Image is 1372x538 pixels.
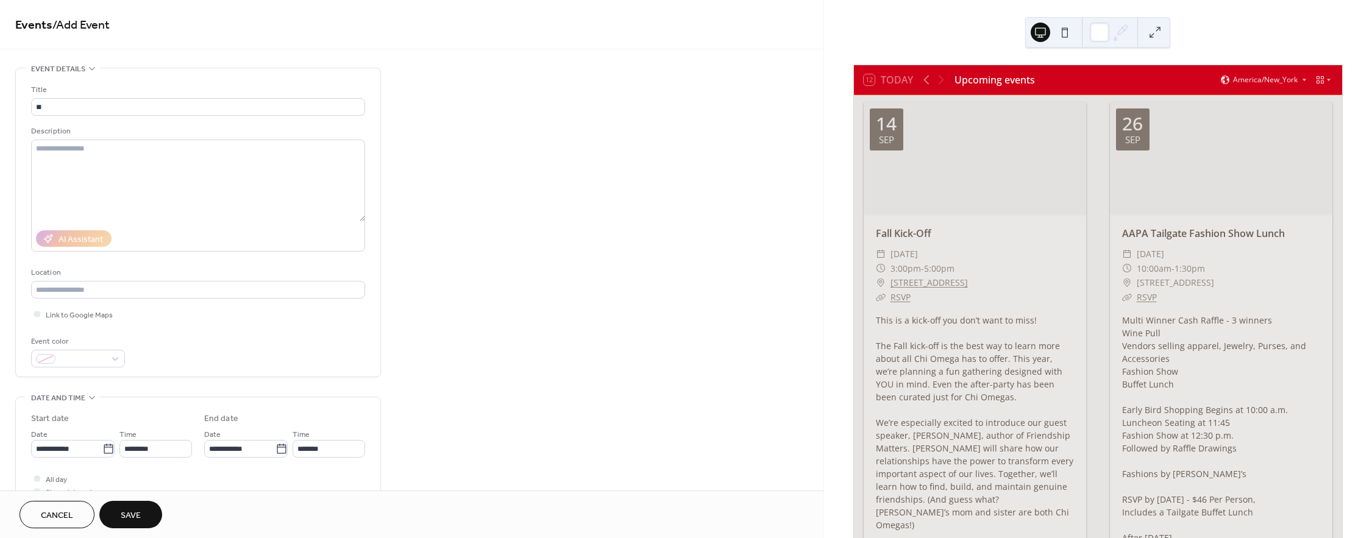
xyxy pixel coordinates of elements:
[876,115,897,133] div: 14
[879,135,894,144] div: Sep
[924,261,954,276] span: 5:00pm
[31,428,48,441] span: Date
[1175,261,1205,276] span: 1:30pm
[31,125,363,138] div: Description
[876,290,886,305] div: ​
[293,428,310,441] span: Time
[41,509,73,522] span: Cancel
[1137,261,1171,276] span: 10:00am
[890,275,968,290] a: [STREET_ADDRESS]
[1122,247,1132,261] div: ​
[876,261,886,276] div: ​
[890,291,911,303] a: RSVP
[876,227,931,240] a: Fall Kick-Off
[890,261,921,276] span: 3:00pm
[1122,290,1132,305] div: ​
[1122,115,1143,133] div: 26
[46,309,113,322] span: Link to Google Maps
[31,266,363,279] div: Location
[52,13,110,37] span: / Add Event
[119,428,137,441] span: Time
[1137,291,1157,303] a: RSVP
[1171,261,1175,276] span: -
[204,428,221,441] span: Date
[890,247,918,261] span: [DATE]
[20,501,94,528] button: Cancel
[921,261,924,276] span: -
[31,392,85,405] span: Date and time
[1233,76,1298,83] span: America/New_York
[1125,135,1140,144] div: Sep
[876,247,886,261] div: ​
[876,275,886,290] div: ​
[31,412,69,425] div: Start date
[1122,227,1285,240] a: AAPA Tailgate Fashion Show Lunch
[31,63,85,76] span: Event details
[15,13,52,37] a: Events
[1122,261,1132,276] div: ​
[99,501,162,528] button: Save
[1137,247,1164,261] span: [DATE]
[46,486,96,499] span: Show date only
[31,83,363,96] div: Title
[204,412,238,425] div: End date
[121,509,141,522] span: Save
[954,73,1035,87] div: Upcoming events
[1122,275,1132,290] div: ​
[1137,275,1214,290] span: [STREET_ADDRESS]
[31,335,123,348] div: Event color
[46,473,67,486] span: All day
